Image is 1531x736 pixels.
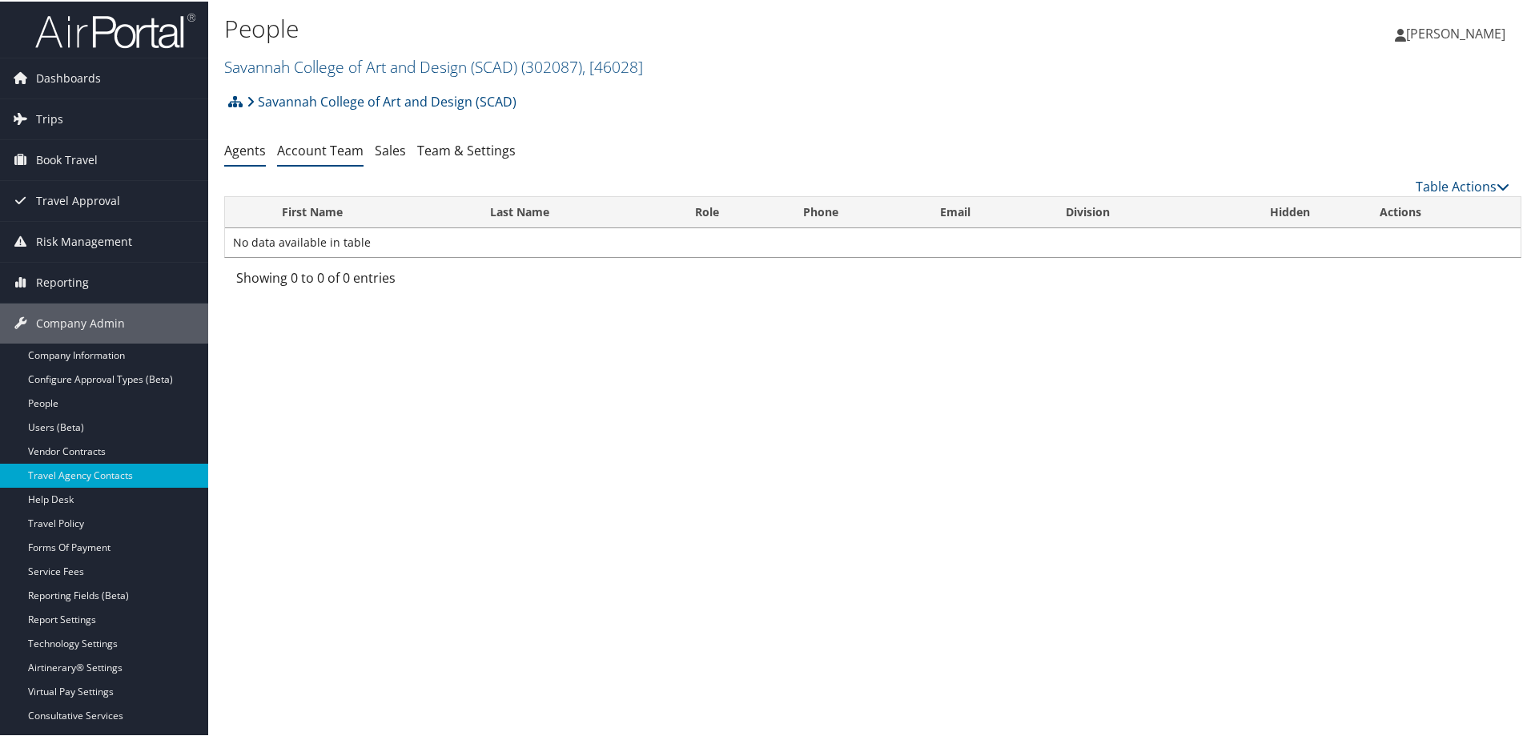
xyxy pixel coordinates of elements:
a: Account Team [277,140,364,158]
td: No data available in table [225,227,1521,255]
span: Reporting [36,261,89,301]
a: Savannah College of Art and Design (SCAD) [247,84,516,116]
span: , [ 46028 ] [582,54,643,76]
a: Table Actions [1416,176,1509,194]
a: Team & Settings [417,140,516,158]
span: [PERSON_NAME] [1406,23,1505,41]
a: [PERSON_NAME] [1395,8,1521,56]
h1: People [224,10,1089,44]
span: Trips [36,98,63,138]
th: Division [1051,195,1215,227]
span: ( 302087 ) [521,54,582,76]
a: Savannah College of Art and Design (SCAD) [224,54,643,76]
th: First Name [267,195,476,227]
th: Role [681,195,789,227]
span: Dashboards [36,57,101,97]
a: Agents [224,140,266,158]
span: Travel Approval [36,179,120,219]
th: Email [926,195,1051,227]
th: Last Name [476,195,680,227]
div: Showing 0 to 0 of 0 entries [236,267,536,294]
a: Sales [375,140,406,158]
th: Hidden [1215,195,1365,227]
th: Phone [789,195,926,227]
th: : activate to sort column descending [225,195,267,227]
span: Book Travel [36,139,98,179]
img: airportal-logo.png [35,10,195,48]
span: Company Admin [36,302,125,342]
th: Actions [1365,195,1521,227]
span: Risk Management [36,220,132,260]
